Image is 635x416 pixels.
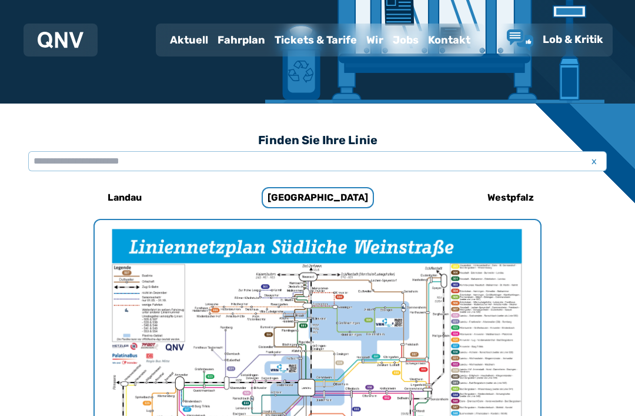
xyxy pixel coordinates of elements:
[507,29,603,51] a: Lob & Kritik
[262,187,374,208] h6: [GEOGRAPHIC_DATA]
[270,25,362,55] a: Tickets & Tarife
[586,154,602,168] span: x
[388,25,423,55] a: Jobs
[103,188,146,207] h6: Landau
[543,33,603,46] span: Lob & Kritik
[432,184,589,212] a: Westpfalz
[46,184,203,212] a: Landau
[28,127,607,153] h3: Finden Sie Ihre Linie
[213,25,270,55] a: Fahrplan
[423,25,475,55] a: Kontakt
[483,188,539,207] h6: Westpfalz
[38,28,83,52] a: QNV Logo
[239,184,396,212] a: [GEOGRAPHIC_DATA]
[38,32,83,48] img: QNV Logo
[165,25,213,55] a: Aktuell
[362,25,388,55] a: Wir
